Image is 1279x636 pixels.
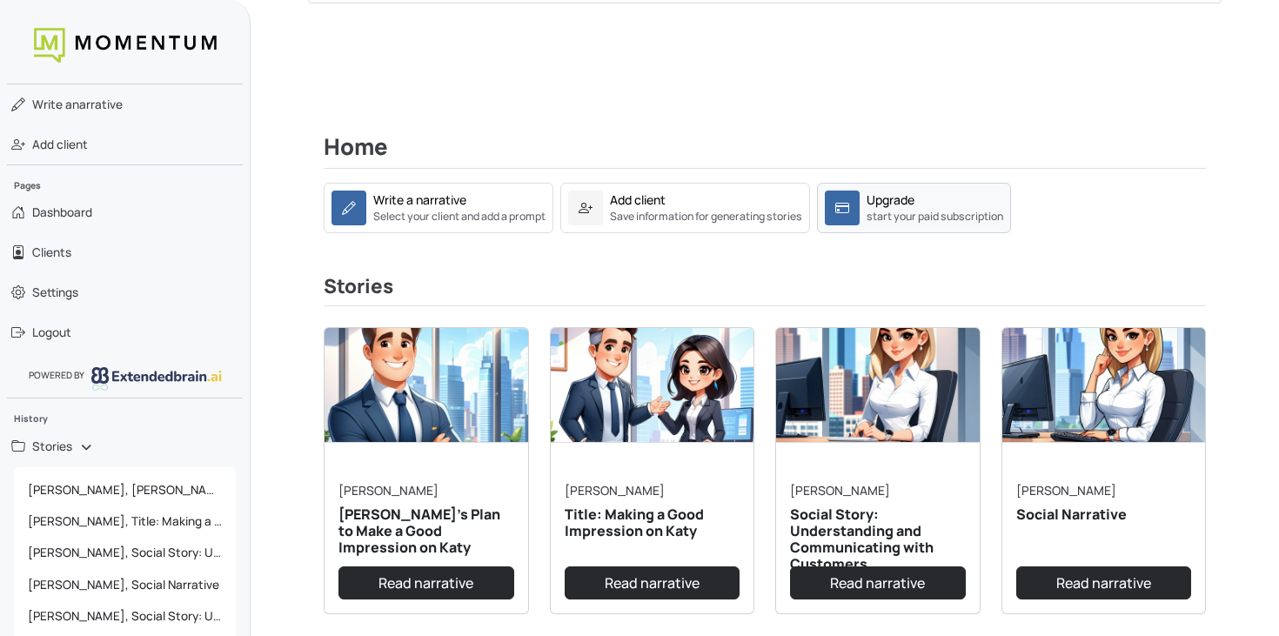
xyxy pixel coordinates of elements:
[91,367,222,390] img: logo
[338,506,514,557] h5: [PERSON_NAME]'s Plan to Make a Good Impression on Katy
[21,537,229,568] span: [PERSON_NAME], Social Story: Understanding and Communicating with Customers
[610,191,666,209] div: Add client
[14,505,236,537] a: [PERSON_NAME], Title: Making a Good Impression on Katy
[867,209,1003,224] small: start your paid subscription
[610,209,802,224] small: Save information for generating stories
[1016,566,1192,599] a: Read narrative
[1002,328,1206,442] img: narrative
[325,328,528,442] img: narrative
[32,204,92,221] span: Dashboard
[21,569,229,600] span: [PERSON_NAME], Social Narrative
[14,569,236,600] a: [PERSON_NAME], Social Narrative
[817,183,1011,233] a: Upgradestart your paid subscription
[790,482,890,499] a: [PERSON_NAME]
[560,197,810,214] a: Add clientSave information for generating stories
[551,328,754,442] img: narrative
[324,134,1206,169] h2: Home
[565,506,740,539] h5: Title: Making a Good Impression on Katy
[817,197,1011,214] a: Upgradestart your paid subscription
[324,197,553,214] a: Write a narrativeSelect your client and add a prompt
[32,284,78,301] span: Settings
[21,600,229,632] span: [PERSON_NAME], Social Story: Understanding and Solving Service Disruptions
[338,482,439,499] a: [PERSON_NAME]
[373,209,546,224] small: Select your client and add a prompt
[14,474,236,505] a: [PERSON_NAME], [PERSON_NAME]'s Plan to Make a Good Impression on Katy
[565,566,740,599] a: Read narrative
[1016,482,1116,499] a: [PERSON_NAME]
[324,275,1206,306] h3: Stories
[32,97,72,112] span: Write a
[324,183,553,233] a: Write a narrativeSelect your client and add a prompt
[32,324,71,341] span: Logout
[338,566,514,599] a: Read narrative
[867,191,914,209] div: Upgrade
[32,136,88,153] span: Add client
[790,506,966,573] h5: Social Story: Understanding and Communicating with Customers
[34,28,217,63] img: logo
[21,474,229,505] span: [PERSON_NAME], [PERSON_NAME]'s Plan to Make a Good Impression on Katy
[14,537,236,568] a: [PERSON_NAME], Social Story: Understanding and Communicating with Customers
[32,96,123,113] span: narrative
[373,191,466,209] div: Write a narrative
[790,566,966,599] a: Read narrative
[32,244,71,261] span: Clients
[565,482,665,499] a: [PERSON_NAME]
[776,328,980,442] img: narrative
[1016,506,1192,523] h5: Social Narrative
[14,600,236,632] a: [PERSON_NAME], Social Story: Understanding and Solving Service Disruptions
[21,505,229,537] span: [PERSON_NAME], Title: Making a Good Impression on Katy
[32,438,72,455] span: Stories
[560,183,810,233] a: Add clientSave information for generating stories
